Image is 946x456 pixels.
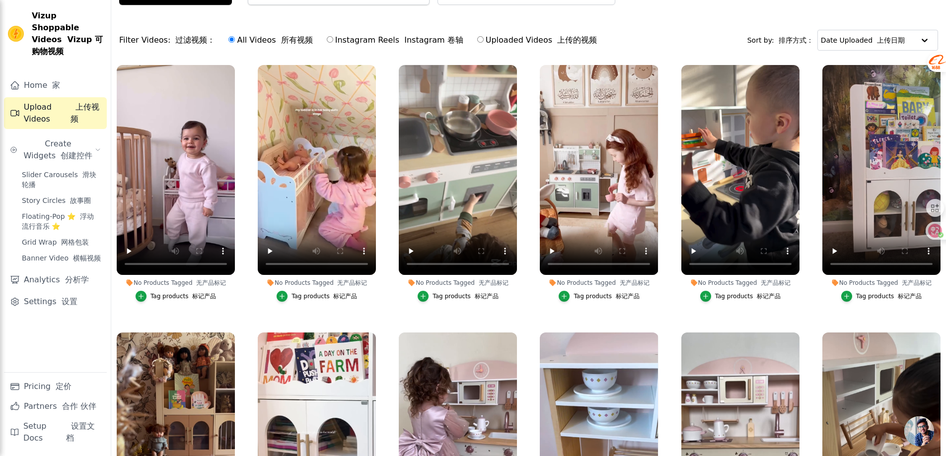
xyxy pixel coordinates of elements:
[22,195,91,205] span: Story Circles
[4,292,107,312] a: Settings 设置
[56,382,72,391] font: 定价
[22,170,101,190] span: Slider Carousels
[21,138,95,162] span: Create Widgets
[150,292,216,300] div: Tag products
[477,34,597,47] label: Uploaded Videos
[291,292,357,300] div: Tag products
[620,279,650,286] font: 无产品标记
[4,134,107,166] button: Create Widgets 创建控件
[399,279,517,287] div: No Products Tagged
[175,35,215,45] font: 过滤视频：
[479,279,509,286] font: 无产品标记
[196,279,226,286] font: 无产品标记
[418,291,498,302] button: Tag products 标记产品
[22,237,89,247] span: Grid Wrap
[136,291,216,302] button: Tag products 标记产品
[4,416,107,448] a: Setup Docs 设置文档
[326,34,464,47] label: Instagram Reels
[4,270,107,290] a: Analytics 分析学
[327,36,333,43] input: Instagram Reels Instagram 卷轴
[902,279,932,286] font: 无产品标记
[337,279,367,286] font: 无产品标记
[681,279,800,287] div: No Products Tagged
[404,35,463,45] font: Instagram 卷轴
[62,401,96,411] font: 合作 伙伴
[761,279,791,286] font: 无产品标记
[433,292,498,300] div: Tag products
[475,293,499,300] font: 标记产品
[73,254,101,262] font: 横幅视频
[779,36,813,44] font: 排序方式：
[61,151,92,160] font: 创建控件
[66,421,95,443] font: 设置文档
[4,75,107,95] a: Home 家
[192,293,216,300] font: 标记产品
[856,292,922,300] div: Tag products
[747,30,938,51] div: Sort by:
[281,35,313,45] font: 所有视频
[61,238,89,246] font: 网格包装
[65,275,89,284] font: 分析学
[898,293,922,300] font: 标记产品
[119,29,602,52] div: Filter Videos:
[62,297,77,306] font: 设置
[540,279,658,287] div: No Products Tagged
[16,251,107,265] a: Banner Video 横幅视频
[32,35,103,56] font: Vizup 可购物视频
[822,279,941,287] div: No Products Tagged
[757,293,781,300] font: 标记产品
[557,35,597,45] font: 上传的视频
[574,292,639,300] div: Tag products
[841,291,922,302] button: Tag products 标记产品
[16,235,107,249] a: Grid Wrap 网格包装
[715,292,781,300] div: Tag products
[16,209,107,233] a: Floating-Pop ⭐ 浮动流行音乐 ⭐
[22,253,101,263] span: Banner Video
[228,34,313,47] label: All Videos
[700,291,781,302] button: Tag products 标记产品
[117,279,235,287] div: No Products Tagged
[16,168,107,192] a: Slider Carousels 滑块轮播
[228,36,235,43] input: All Videos 所有视频
[71,102,99,124] font: 上传视频
[22,211,101,231] span: Floating-Pop ⭐
[4,377,107,396] a: Pricing 定价
[52,80,60,90] font: 家
[70,196,91,204] font: 故事圈
[904,416,934,446] div: 开放式聊天
[616,293,640,300] font: 标记产品
[333,293,357,300] font: 标记产品
[32,10,103,58] span: Vizup Shoppable Videos
[4,97,107,129] a: Upload Videos 上传视频
[277,291,357,302] button: Tag products 标记产品
[258,279,376,287] div: No Products Tagged
[8,26,24,42] img: Vizup
[16,194,107,207] a: Story Circles 故事圈
[477,36,484,43] input: Uploaded Videos 上传的视频
[559,291,639,302] button: Tag products 标记产品
[4,396,107,416] a: Partners 合作 伙伴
